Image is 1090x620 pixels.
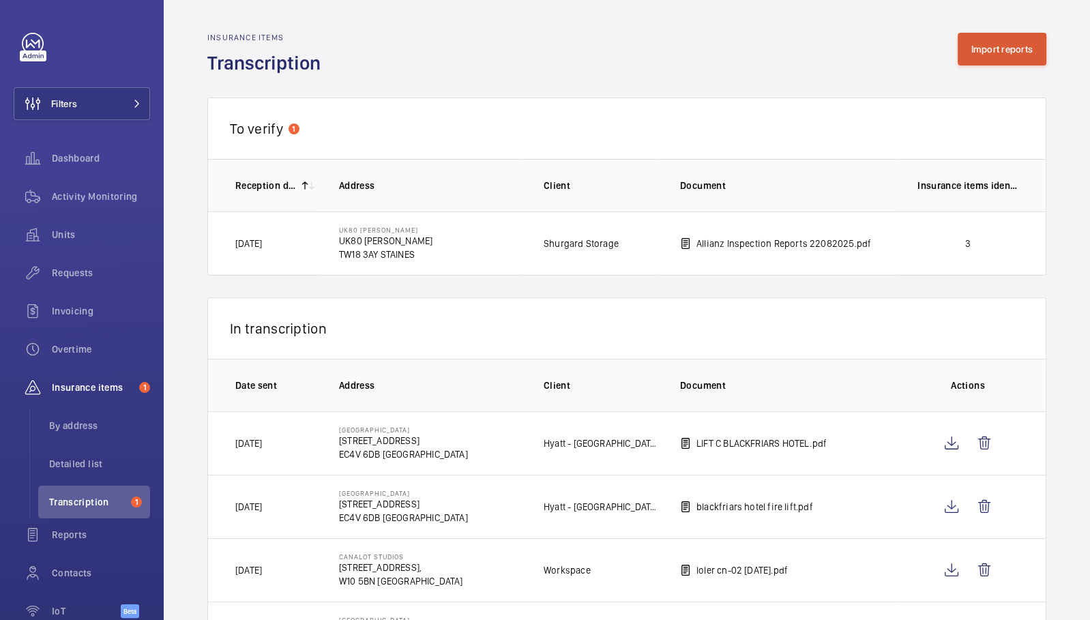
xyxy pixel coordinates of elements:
[339,379,522,392] p: Address
[52,566,150,580] span: Contacts
[235,379,317,392] p: Date sent
[121,604,139,618] span: Beta
[235,437,262,450] p: [DATE]
[235,237,262,250] p: [DATE]
[696,237,871,250] p: Allianz Inspection Reports 22082025.pdf
[52,381,134,394] span: Insurance items
[14,87,150,120] button: Filters
[339,434,468,447] p: [STREET_ADDRESS]
[52,304,150,318] span: Invoicing
[139,382,150,393] span: 1
[696,437,827,450] p: LIFT C BLACKFRIARS HOTEL.pdf
[52,528,150,542] span: Reports
[207,98,1046,159] div: To verify
[339,234,432,248] p: UK80 [PERSON_NAME]
[52,342,150,356] span: Overtime
[339,226,432,234] p: UK80 [PERSON_NAME]
[680,179,896,192] p: Document
[207,33,329,42] h2: Insurance items
[917,237,1018,250] p: 3
[52,228,150,241] span: Units
[339,552,463,561] p: Canalot Studios
[49,495,126,509] span: Transcription
[544,500,658,514] p: Hyatt - [GEOGRAPHIC_DATA]
[235,500,262,514] p: [DATE]
[49,457,150,471] span: Detailed list
[339,248,432,261] p: TW18 3AY STAINES
[544,179,658,192] p: Client
[52,604,121,618] span: IoT
[52,190,150,203] span: Activity Monitoring
[339,447,468,461] p: EC4V 6DB [GEOGRAPHIC_DATA]
[544,379,658,392] p: Client
[339,574,463,588] p: W10 5BN [GEOGRAPHIC_DATA]
[339,561,463,574] p: [STREET_ADDRESS],
[131,497,142,507] span: 1
[917,179,1018,192] p: Insurance items identified
[235,563,262,577] p: [DATE]
[339,489,468,497] p: [GEOGRAPHIC_DATA]
[544,437,658,450] p: Hyatt - [GEOGRAPHIC_DATA]
[207,297,1046,359] div: In transcription
[696,500,813,514] p: blackfriars hotel fire lift.pdf
[339,426,468,434] p: [GEOGRAPHIC_DATA]
[235,179,297,192] p: Reception date
[289,123,299,134] span: 1
[544,563,591,577] p: Workspace
[339,511,468,525] p: EC4V 6DB [GEOGRAPHIC_DATA]
[49,419,150,432] span: By address
[680,379,896,392] p: Document
[958,33,1047,65] button: Import reports
[696,563,788,577] p: loler cn-02 [DATE].pdf
[339,497,468,511] p: [STREET_ADDRESS]
[917,379,1018,392] p: Actions
[339,179,522,192] p: Address
[52,151,150,165] span: Dashboard
[207,50,329,76] h1: Transcription
[544,237,619,250] p: Shurgard Storage
[51,97,77,110] span: Filters
[52,266,150,280] span: Requests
